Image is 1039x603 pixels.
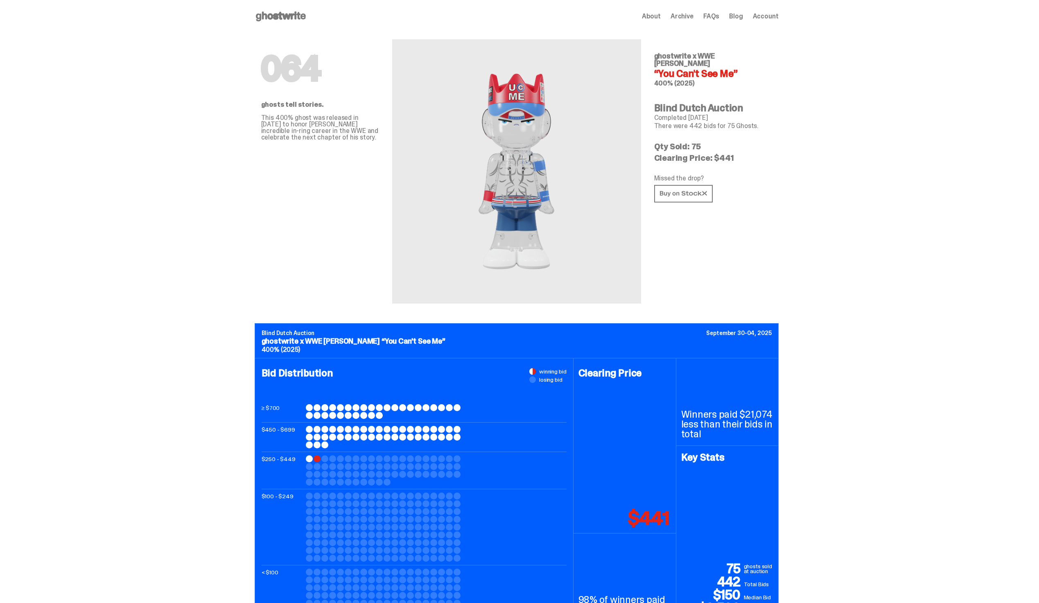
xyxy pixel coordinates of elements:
[642,13,661,20] a: About
[578,368,671,378] h4: Clearing Price
[681,409,773,439] p: Winners paid $21,074 less than their bids in total
[262,368,567,404] h4: Bid Distribution
[628,509,669,528] p: $441
[261,115,379,141] p: This 400% ghost was released in [DATE] to honor [PERSON_NAME] incredible in-ring career in the WW...
[261,101,379,108] p: ghosts tell stories.
[729,13,743,20] a: Blog
[654,69,772,79] h4: “You Can't See Me”
[262,455,303,486] p: $250 - $449
[262,426,303,448] p: $450 - $699
[744,593,773,601] p: Median Bid
[539,369,566,374] span: winning bid
[261,52,379,85] h1: 064
[654,51,715,68] span: ghostwrite x WWE [PERSON_NAME]
[654,175,772,182] p: Missed the drop?
[654,123,772,129] p: There were 442 bids for 75 Ghosts.
[681,588,744,601] p: $150
[654,103,772,113] h4: Blind Dutch Auction
[681,562,744,575] p: 75
[539,377,562,382] span: losing bid
[654,142,772,151] p: Qty Sold: 75
[681,575,744,588] p: 442
[427,59,607,284] img: WWE John Cena&ldquo;You Can't See Me&rdquo;
[703,13,719,20] a: FAQs
[654,115,772,121] p: Completed [DATE]
[262,345,300,354] span: 400% (2025)
[654,154,772,162] p: Clearing Price: $441
[262,337,772,345] p: ghostwrite x WWE [PERSON_NAME] “You Can't See Me”
[753,13,779,20] a: Account
[262,330,772,336] p: Blind Dutch Auction
[744,564,773,575] p: ghosts sold at auction
[681,452,773,462] h4: Key Stats
[262,493,303,562] p: $100 - $249
[262,404,303,419] p: ≥ $700
[654,79,695,88] span: 400% (2025)
[671,13,693,20] a: Archive
[706,330,771,336] p: September 30-04, 2025
[744,580,773,588] p: Total Bids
